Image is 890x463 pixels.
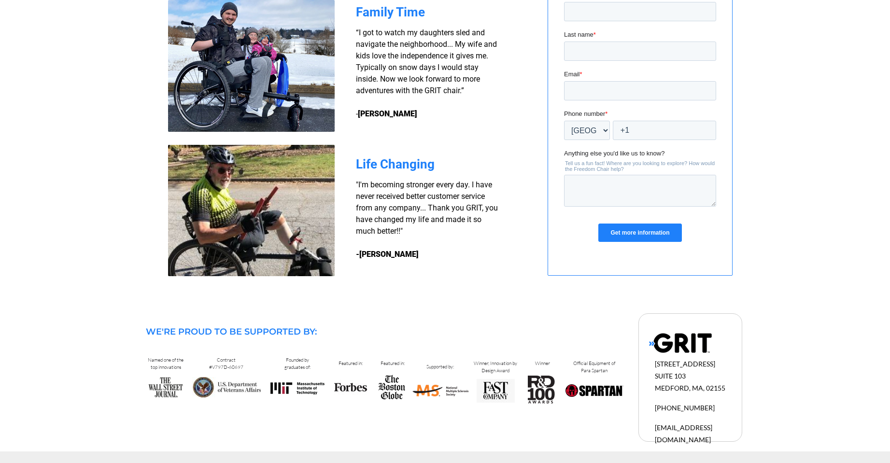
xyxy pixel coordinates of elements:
span: MEDFORD, MA, 02155 [655,384,725,392]
span: Featured in: [381,360,405,366]
span: Founded by graduates of: [284,357,311,370]
span: WE'RE PROUD TO BE SUPPORTED BY: [146,326,317,337]
span: Official Equipment of Para Spartan [573,360,615,374]
span: Winner, Innovation by Design Award [474,360,517,374]
span: Winner [535,360,550,366]
span: Named one of the top innovations [148,357,184,370]
span: [STREET_ADDRESS] [655,360,715,368]
span: Life Changing [356,157,435,171]
strong: [PERSON_NAME] [358,109,417,118]
span: Supported by: [426,364,454,370]
span: [EMAIL_ADDRESS][DOMAIN_NAME] [655,423,712,444]
span: Family Time [356,5,425,19]
span: "I'm becoming stronger every day. I have never received better customer service from any company.... [356,180,498,236]
span: [PHONE_NUMBER] [655,404,715,412]
strong: -[PERSON_NAME] [356,250,419,259]
span: “I got to watch my daughters sled and navigate the neighborhood... My wife and kids love the inde... [356,28,497,118]
span: Featured in: [339,360,363,366]
span: SUITE 103 [655,372,686,380]
span: Contract #V797D-60697 [209,357,243,370]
